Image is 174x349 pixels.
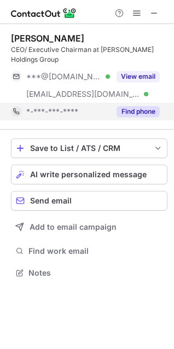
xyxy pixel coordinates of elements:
button: Notes [11,265,167,281]
span: AI write personalized message [30,170,147,179]
span: Add to email campaign [30,223,117,231]
span: Find work email [28,246,163,256]
span: ***@[DOMAIN_NAME] [26,72,102,82]
button: Reveal Button [117,71,160,82]
button: save-profile-one-click [11,138,167,158]
span: Send email [30,196,72,205]
button: AI write personalized message [11,165,167,184]
span: [EMAIL_ADDRESS][DOMAIN_NAME] [26,89,140,99]
img: ContactOut v5.3.10 [11,7,77,20]
div: CEO/ Executive Chairman at [PERSON_NAME] Holdings Group [11,45,167,65]
span: Notes [28,268,163,278]
button: Send email [11,191,167,211]
button: Reveal Button [117,106,160,117]
div: Save to List / ATS / CRM [30,144,148,153]
div: [PERSON_NAME] [11,33,84,44]
button: Find work email [11,243,167,259]
button: Add to email campaign [11,217,167,237]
